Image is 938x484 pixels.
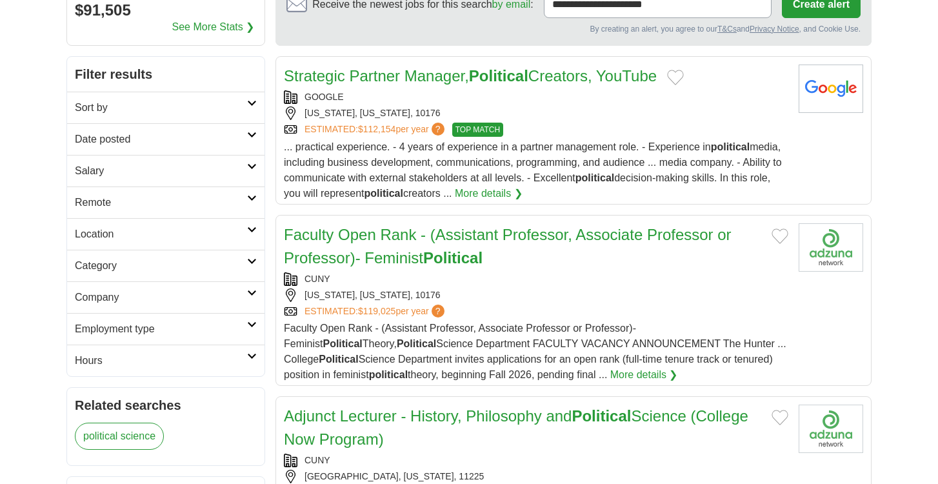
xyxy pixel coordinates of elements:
[717,25,737,34] a: T&Cs
[772,228,788,244] button: Add to favorite jobs
[67,218,264,250] a: Location
[75,132,247,147] h2: Date posted
[75,163,247,179] h2: Salary
[75,195,247,210] h2: Remote
[423,249,483,267] strong: Political
[799,223,863,272] img: CUNY Hostos Community College logo
[67,250,264,281] a: Category
[284,141,782,199] span: ... practical experience. - 4 years of experience in a partner management role. - Experience in m...
[319,354,358,365] strong: Political
[452,123,503,137] span: TOP MATCH
[75,396,257,415] h2: Related searches
[75,290,247,305] h2: Company
[711,141,750,152] strong: political
[575,172,614,183] strong: political
[469,67,528,85] strong: Political
[799,405,863,453] img: CUNY Hostos Community College logo
[286,23,861,35] div: By creating an alert, you agree to our and , and Cookie Use.
[67,123,264,155] a: Date posted
[284,407,748,448] a: Adjunct Lecturer - History, Philosophy andPoliticalScience (College Now Program)
[67,313,264,345] a: Employment type
[284,323,786,380] span: Faculty Open Rank - (Assistant Professor, Associate Professor or Professor)- Feminist Theory, Sci...
[369,369,408,380] strong: political
[75,353,247,368] h2: Hours
[67,281,264,313] a: Company
[750,25,799,34] a: Privacy Notice
[432,305,444,318] span: ?
[75,100,247,116] h2: Sort by
[304,123,447,137] a: ESTIMATED:$112,154per year?
[67,345,264,376] a: Hours
[364,188,403,199] strong: political
[67,92,264,123] a: Sort by
[304,92,344,102] a: GOOGLE
[304,274,330,284] a: CUNY
[75,258,247,274] h2: Category
[284,288,788,302] div: [US_STATE], [US_STATE], 10176
[284,470,788,483] div: [GEOGRAPHIC_DATA], [US_STATE], 11225
[67,57,264,92] h2: Filter results
[75,423,164,450] a: political science
[397,338,436,349] strong: Political
[610,367,678,383] a: More details ❯
[572,407,631,425] strong: Political
[358,306,395,316] span: $119,025
[67,155,264,187] a: Salary
[432,123,444,136] span: ?
[304,455,330,465] a: CUNY
[75,321,247,337] h2: Employment type
[284,106,788,120] div: [US_STATE], [US_STATE], 10176
[667,70,684,85] button: Add to favorite jobs
[304,305,447,318] a: ESTIMATED:$119,025per year?
[799,65,863,113] img: Google logo
[67,187,264,218] a: Remote
[284,67,657,85] a: Strategic Partner Manager,PoliticalCreators, YouTube
[284,226,732,267] a: Faculty Open Rank - (Assistant Professor, Associate Professor or Professor)- FeministPolitical
[75,227,247,242] h2: Location
[172,19,255,35] a: See More Stats ❯
[323,338,362,349] strong: Political
[772,410,788,425] button: Add to favorite jobs
[455,186,523,201] a: More details ❯
[358,124,395,134] span: $112,154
